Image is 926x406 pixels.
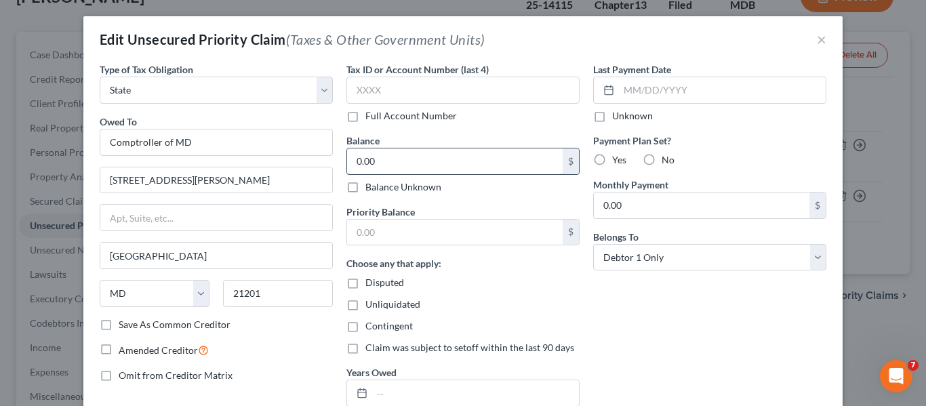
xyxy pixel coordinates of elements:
div: Post Petition Filing [42,30,260,66]
label: Balance Unknown [365,180,441,194]
label: Years Owed [346,365,397,380]
label: Unknown [612,109,653,123]
input: Apt, Suite, etc... [100,205,332,230]
span: 7 [908,360,919,371]
div: Download & Print Forms/Schedules [42,66,260,116]
img: Profile image for James [41,226,54,239]
span: (Taxes & Other Government Units) [286,31,485,47]
p: Active in the last 15m [66,17,163,31]
label: Tax ID or Account Number (last 4) [346,62,489,77]
label: Save As Common Creditor [119,318,230,331]
label: Balance [346,134,380,148]
input: MM/DD/YYYY [619,77,826,103]
div: Ken says… [11,161,260,201]
span: Belongs To [593,231,639,243]
label: Priority Balance [346,205,415,219]
span: Disputed [365,277,404,288]
input: Search creditor by name... [100,129,333,156]
img: Profile image for James [39,7,60,29]
input: 0.00 [347,148,563,174]
span: Contingent [365,320,413,331]
img: Profile image for Operator [11,121,33,143]
span: Claim was subject to setoff within the last 90 days [365,342,574,353]
span: Owed To [100,116,137,127]
iframe: Intercom live chat [880,360,912,392]
input: 0.00 [347,220,563,245]
div: Close [238,5,262,30]
input: Enter address... [100,167,332,193]
b: [PERSON_NAME] [58,228,134,237]
label: Last Payment Date [593,62,671,77]
button: Upload attachment [64,302,75,313]
a: More in the Help Center [42,116,260,149]
textarea: Message… [12,274,260,297]
div: $ [563,220,579,245]
button: Gif picker [43,302,54,313]
span: Unliquidated [365,298,420,310]
div: Hi [PERSON_NAME]! Sounds good, just let us know if you continue to have problems, and we will be ... [11,255,222,311]
span: Amended Creditor [119,344,198,356]
label: Choose any that apply: [346,256,441,270]
h1: [PERSON_NAME] [66,7,154,17]
button: go back [9,5,35,31]
label: Payment Plan Set? [593,134,826,148]
div: Hi [PERSON_NAME]! Sounds good, just let us know if you continue to have problems, and we will be ... [22,263,212,303]
span: No [662,154,675,165]
span: Omit from Creditor Matrix [119,369,233,381]
strong: Download & Print Forms/Schedules [56,78,150,103]
button: Emoji picker [21,302,32,313]
label: Monthly Payment [593,178,668,192]
button: Start recording [86,302,97,313]
div: Nevermind. It just failed. I will try again [52,161,260,190]
input: Enter city... [100,243,332,268]
input: 0.00 [594,192,809,218]
button: × [817,31,826,47]
label: Full Account Number [365,109,457,123]
div: Edit Unsecured Priority Claim [100,30,485,49]
div: James says… [11,224,260,255]
div: $ [563,148,579,174]
input: XXXX [346,77,580,104]
input: -- [372,380,579,406]
input: Enter zip... [223,280,333,307]
strong: Post Petition Filing [56,42,158,53]
div: joined the conversation [58,226,231,239]
span: Yes [612,154,626,165]
div: $ [809,192,826,218]
button: Send a message… [233,297,254,319]
div: New messages divider [11,212,260,213]
div: Nevermind. It just failed. I will try again [62,169,249,182]
span: Type of Tax Obligation [100,64,193,75]
span: More in the Help Center [94,127,222,138]
button: Home [212,5,238,31]
div: James says… [11,255,260,341]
